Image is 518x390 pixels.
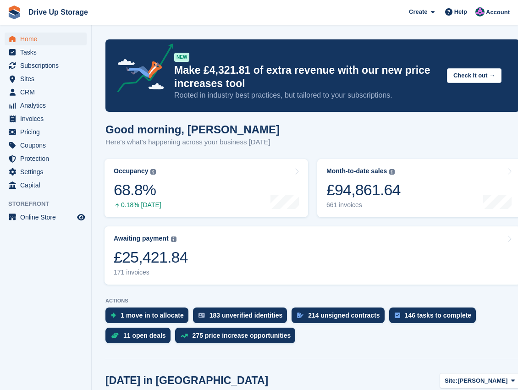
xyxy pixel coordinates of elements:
[486,8,510,17] span: Account
[409,7,427,16] span: Create
[175,328,300,348] a: 275 price increase opportunities
[20,139,75,152] span: Coupons
[20,99,75,112] span: Analytics
[326,167,387,175] div: Month-to-date sales
[110,44,174,96] img: price-adjustments-announcement-icon-8257ccfd72463d97f412b2fc003d46551f7dbcb40ab6d574587a9cd5c0d94...
[5,152,87,165] a: menu
[395,313,400,318] img: task-75834270c22a3079a89374b754ae025e5fb1db73e45f91037f5363f120a921f8.svg
[76,212,87,223] a: Preview store
[114,235,169,242] div: Awaiting payment
[405,312,472,319] div: 146 tasks to complete
[5,46,87,59] a: menu
[150,169,156,175] img: icon-info-grey-7440780725fd019a000dd9b08b2336e03edf1995a4989e88bcd33f0948082b44.svg
[20,126,75,138] span: Pricing
[114,181,161,199] div: 68.8%
[5,59,87,72] a: menu
[308,312,380,319] div: 214 unsigned contracts
[105,328,175,348] a: 11 open deals
[292,308,389,328] a: 214 unsigned contracts
[114,167,148,175] div: Occupancy
[5,211,87,224] a: menu
[20,112,75,125] span: Invoices
[20,72,75,85] span: Sites
[20,86,75,99] span: CRM
[121,312,184,319] div: 1 move in to allocate
[5,72,87,85] a: menu
[20,179,75,192] span: Capital
[445,376,457,385] span: Site:
[5,112,87,125] a: menu
[20,59,75,72] span: Subscriptions
[25,5,92,20] a: Drive Up Storage
[105,308,193,328] a: 1 move in to allocate
[174,53,189,62] div: NEW
[114,201,161,209] div: 0.18% [DATE]
[5,33,87,45] a: menu
[475,7,485,16] img: Andy
[198,313,205,318] img: verify_identity-adf6edd0f0f0b5bbfe63781bf79b02c33cf7c696d77639b501bdc392416b5a36.svg
[105,123,280,136] h1: Good morning, [PERSON_NAME]
[454,7,467,16] span: Help
[114,269,188,276] div: 171 invoices
[457,376,507,385] span: [PERSON_NAME]
[297,313,303,318] img: contract_signature_icon-13c848040528278c33f63329250d36e43548de30e8caae1d1a13099fd9432cc5.svg
[171,236,176,242] img: icon-info-grey-7440780725fd019a000dd9b08b2336e03edf1995a4989e88bcd33f0948082b44.svg
[105,137,280,148] p: Here's what's happening across your business [DATE]
[174,90,440,100] p: Rooted in industry best practices, but tailored to your subscriptions.
[111,332,119,339] img: deal-1b604bf984904fb50ccaf53a9ad4b4a5d6e5aea283cecdc64d6e3604feb123c2.svg
[20,46,75,59] span: Tasks
[193,308,292,328] a: 183 unverified identities
[174,64,440,90] p: Make £4,321.81 of extra revenue with our new price increases tool
[209,312,283,319] div: 183 unverified identities
[111,313,116,318] img: move_ins_to_allocate_icon-fdf77a2bb77ea45bf5b3d319d69a93e2d87916cf1d5bf7949dd705db3b84f3ca.svg
[193,332,291,339] div: 275 price increase opportunities
[20,33,75,45] span: Home
[20,211,75,224] span: Online Store
[181,334,188,338] img: price_increase_opportunities-93ffe204e8149a01c8c9dc8f82e8f89637d9d84a8eef4429ea346261dce0b2c0.svg
[123,332,166,339] div: 11 open deals
[5,139,87,152] a: menu
[8,199,91,209] span: Storefront
[5,126,87,138] a: menu
[20,165,75,178] span: Settings
[105,159,308,217] a: Occupancy 68.8% 0.18% [DATE]
[114,248,188,267] div: £25,421.84
[5,165,87,178] a: menu
[7,5,21,19] img: stora-icon-8386f47178a22dfd0bd8f6a31ec36ba5ce8667c1dd55bd0f319d3a0aa187defe.svg
[5,179,87,192] a: menu
[5,86,87,99] a: menu
[326,181,401,199] div: £94,861.64
[105,374,268,387] h2: [DATE] in [GEOGRAPHIC_DATA]
[5,99,87,112] a: menu
[20,152,75,165] span: Protection
[326,201,401,209] div: 661 invoices
[447,68,501,83] button: Check it out →
[389,308,481,328] a: 146 tasks to complete
[389,169,395,175] img: icon-info-grey-7440780725fd019a000dd9b08b2336e03edf1995a4989e88bcd33f0948082b44.svg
